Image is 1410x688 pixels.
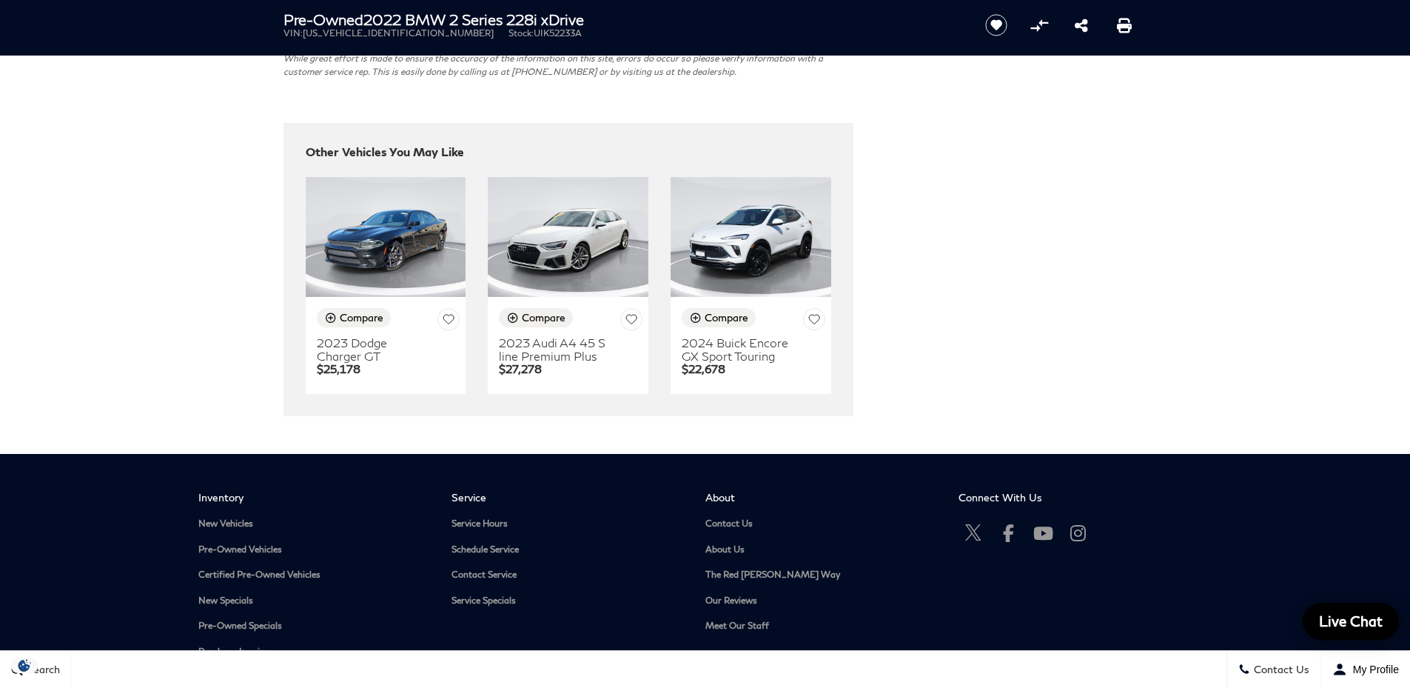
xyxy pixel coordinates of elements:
section: Click to Open Cookie Consent Modal [7,658,41,673]
span: My Profile [1347,664,1399,675]
button: Compare Vehicle [499,308,573,327]
a: 2023 Audi A4 45 S line Premium Plus $27,278 [499,336,642,375]
a: New Specials [198,595,430,607]
h3: 2024 Buick Encore GX Sport Touring [682,336,796,362]
a: Service Specials [451,595,683,607]
p: $25,178 [317,362,460,375]
a: About Us [705,544,937,555]
button: Open user profile menu [1321,651,1410,688]
span: [US_VEHICLE_IDENTIFICATION_NUMBER] [303,27,494,39]
span: Live Chat [1312,612,1390,630]
h3: 2023 Audi A4 45 S line Premium Plus [499,336,614,362]
h3: 2023 Dodge Charger GT [317,336,432,362]
button: Compare Vehicle [682,308,756,327]
a: Contact Us [705,518,937,530]
a: Open Youtube-play in a new window [1028,518,1058,548]
a: Service Hours [451,518,683,530]
a: Certified Pre-Owned Vehicles [198,570,430,581]
a: Live Chat [1303,603,1399,640]
a: Share this Pre-Owned 2022 BMW 2 Series 228i xDrive [1075,16,1088,34]
button: Compare Vehicle [317,308,391,327]
span: Connect With Us [959,491,1190,504]
span: About [705,491,937,504]
span: Contact Us [1250,664,1309,676]
a: Pre-Owned Vehicles [198,544,430,555]
img: 2023 Audi A4 45 S line Premium Plus [488,177,648,298]
p: $27,278 [499,362,642,375]
a: 2024 Buick Encore GX Sport Touring $22,678 [682,336,825,375]
img: 2024 Buick Encore GX Sport Touring [671,177,831,298]
a: Pre-Owned Specials [198,621,430,632]
span: Search [23,664,60,676]
span: Stock: [508,27,534,39]
span: UIK52233A [534,27,582,39]
a: Schedule Service [451,544,683,555]
a: The Red [PERSON_NAME] Way [705,570,937,581]
button: Save Vehicle [437,308,460,333]
a: 2023 Dodge Charger GT $25,178 [317,336,460,375]
h2: Other Vehicles You May Like [306,145,831,158]
a: Open Instagram in a new window [1063,518,1092,548]
p: $22,678 [682,362,825,375]
a: Purchase Inquiry [198,647,430,658]
a: Print this Pre-Owned 2022 BMW 2 Series 228i xDrive [1117,16,1132,34]
div: Compare [522,311,565,324]
a: Contact Service [451,570,683,581]
a: Meet Our Staff [705,621,937,632]
button: Compare Vehicle [1028,14,1050,36]
button: Save Vehicle [803,308,825,333]
a: Open Twitter in a new window [959,518,988,548]
span: VIN: [283,27,303,39]
p: While great effort is made to ensure the accuracy of the information on this site, errors do occu... [283,52,853,79]
strong: Pre-Owned [283,10,363,28]
a: Our Reviews [705,595,937,607]
img: Opt-Out Icon [7,658,41,673]
div: Compare [705,311,748,324]
span: Inventory [198,491,430,504]
a: Open Facebook in a new window [993,518,1023,548]
a: New Vehicles [198,518,430,530]
span: Service [451,491,683,504]
button: Save Vehicle [620,308,642,333]
h1: 2022 BMW 2 Series 228i xDrive [283,11,961,27]
div: Compare [340,311,383,324]
img: 2023 Dodge Charger GT [306,177,466,298]
button: Save vehicle [980,13,1013,37]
